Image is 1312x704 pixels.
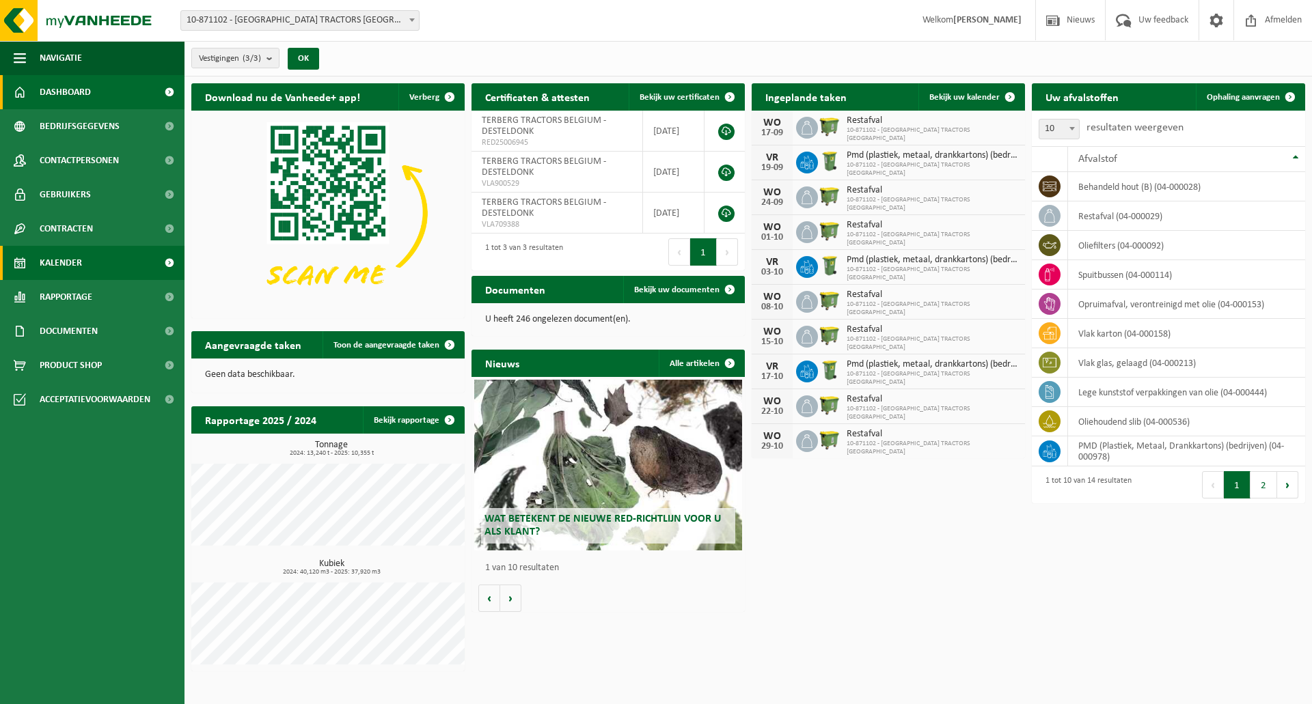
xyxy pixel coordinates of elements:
[847,220,1018,231] span: Restafval
[485,315,731,324] p: U heeft 246 ongelezen document(en).
[40,314,98,348] span: Documenten
[847,324,1018,335] span: Restafval
[758,257,786,268] div: VR
[659,350,743,377] a: Alle artikelen
[818,393,841,417] img: WB-1100-HPE-GN-50
[643,111,705,152] td: [DATE]
[1078,154,1117,165] span: Afvalstof
[1224,471,1250,498] button: 1
[818,324,841,347] img: WB-1100-HPE-GN-50
[482,197,606,219] span: TERBERG TRACTORS BELGIUM - DESTELDONK
[1207,93,1280,102] span: Ophaling aanvragen
[199,48,261,69] span: Vestigingen
[1277,471,1298,498] button: Next
[198,559,465,576] h3: Kubiek
[668,238,690,266] button: Previous
[1068,436,1305,466] td: PMD (Plastiek, Metaal, Drankkartons) (bedrijven) (04-000978)
[1068,407,1305,436] td: oliehoudend slib (04-000536)
[1068,231,1305,260] td: oliefilters (04-000092)
[847,161,1018,178] span: 10-871102 - [GEOGRAPHIC_DATA] TRACTORS [GEOGRAPHIC_DATA]
[198,569,465,576] span: 2024: 40,120 m3 - 2025: 37,920 m3
[181,11,419,30] span: 10-871102 - TERBERG TRACTORS BELGIUM - DESTELDONK
[363,406,463,434] a: Bekijk rapportage
[634,285,720,294] span: Bekijk uw documenten
[758,396,786,407] div: WO
[847,335,1018,352] span: 10-871102 - [GEOGRAPHIC_DATA] TRACTORS [GEOGRAPHIC_DATA]
[500,585,521,612] button: Volgende
[40,280,92,314] span: Rapportage
[471,83,603,110] h2: Certificaten & attesten
[758,187,786,198] div: WO
[758,152,786,163] div: VR
[758,222,786,233] div: WO
[191,48,279,68] button: Vestigingen(3/3)
[758,198,786,208] div: 24-09
[847,394,1018,405] span: Restafval
[191,111,465,315] img: Download de VHEPlus App
[482,115,606,137] span: TERBERG TRACTORS BELGIUM - DESTELDONK
[40,143,119,178] span: Contactpersonen
[191,83,374,110] h2: Download nu de Vanheede+ app!
[847,266,1018,282] span: 10-871102 - [GEOGRAPHIC_DATA] TRACTORS [GEOGRAPHIC_DATA]
[752,83,860,110] h2: Ingeplande taken
[847,255,1018,266] span: Pmd (plastiek, metaal, drankkartons) (bedrijven)
[40,41,82,75] span: Navigatie
[847,405,1018,421] span: 10-871102 - [GEOGRAPHIC_DATA] TRACTORS [GEOGRAPHIC_DATA]
[640,93,720,102] span: Bekijk uw certificaten
[1068,201,1305,231] td: restafval (04-000029)
[758,372,786,382] div: 17-10
[758,233,786,242] div: 01-10
[482,156,606,178] span: TERBERG TRACTORS BELGIUM - DESTELDONK
[1032,83,1132,110] h2: Uw afvalstoffen
[818,150,841,173] img: WB-0240-HPE-GN-51
[40,212,93,246] span: Contracten
[818,184,841,208] img: WB-1100-HPE-GN-50
[198,440,465,457] h3: Tonnage
[847,370,1018,386] span: 10-871102 - [GEOGRAPHIC_DATA] TRACTORS [GEOGRAPHIC_DATA]
[847,440,1018,456] span: 10-871102 - [GEOGRAPHIC_DATA] TRACTORS [GEOGRAPHIC_DATA]
[847,150,1018,161] span: Pmd (plastiek, metaal, drankkartons) (bedrijven)
[847,290,1018,300] span: Restafval
[40,178,91,212] span: Gebruikers
[180,10,420,31] span: 10-871102 - TERBERG TRACTORS BELGIUM - DESTELDONK
[758,117,786,128] div: WO
[1068,172,1305,201] td: behandeld hout (B) (04-000028)
[243,54,261,63] count: (3/3)
[40,75,91,109] span: Dashboard
[758,163,786,173] div: 19-09
[818,289,841,312] img: WB-1100-HPE-GN-50
[690,238,717,266] button: 1
[323,331,463,358] a: Toon de aangevraagde taken
[482,137,632,148] span: RED25006945
[758,268,786,277] div: 03-10
[717,238,738,266] button: Next
[758,431,786,442] div: WO
[1202,471,1224,498] button: Previous
[818,219,841,242] img: WB-1100-HPE-GN-50
[847,185,1018,196] span: Restafval
[623,276,743,303] a: Bekijk uw documenten
[40,246,82,280] span: Kalender
[758,326,786,337] div: WO
[288,48,319,70] button: OK
[929,93,1000,102] span: Bekijk uw kalender
[818,115,841,138] img: WB-1100-HPE-GN-50
[1039,119,1080,139] span: 10
[471,276,559,302] h2: Documenten
[758,337,786,347] div: 15-10
[918,83,1024,111] a: Bekijk uw kalender
[629,83,743,111] a: Bekijk uw certificaten
[198,450,465,457] span: 2024: 13,240 t - 2025: 10,355 t
[847,359,1018,370] span: Pmd (plastiek, metaal, drankkartons) (bedrijven)
[1068,290,1305,319] td: opruimafval, verontreinigd met olie (04-000153)
[643,193,705,234] td: [DATE]
[758,407,786,417] div: 22-10
[482,178,632,189] span: VLA900529
[1068,260,1305,290] td: spuitbussen (04-000114)
[847,115,1018,126] span: Restafval
[643,152,705,193] td: [DATE]
[847,231,1018,247] span: 10-871102 - [GEOGRAPHIC_DATA] TRACTORS [GEOGRAPHIC_DATA]
[1086,122,1184,133] label: resultaten weergeven
[818,358,841,382] img: WB-0240-HPE-GN-51
[758,442,786,451] div: 29-10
